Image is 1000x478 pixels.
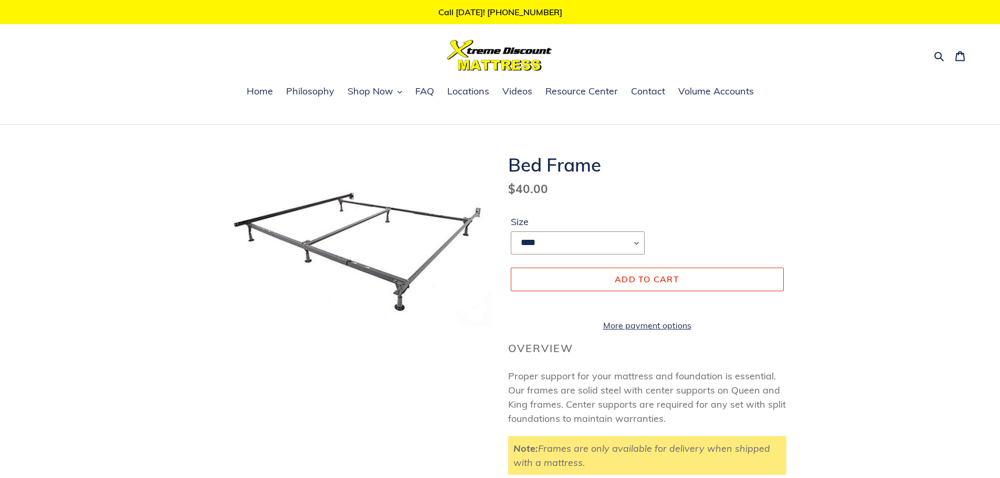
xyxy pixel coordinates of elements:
[511,215,645,229] label: Size
[545,85,618,98] span: Resource Center
[678,85,754,98] span: Volume Accounts
[447,40,552,71] img: Xtreme Discount Mattress
[508,369,786,426] p: Proper support for your mattress and foundation is essential. Our frames are solid steel with cen...
[497,84,538,100] a: Videos
[511,319,784,332] a: More payment options
[626,84,670,100] a: Contact
[508,342,786,355] h2: Overview
[513,442,770,469] em: Frames are only available for delivery when shipped with a mattress.
[442,84,494,100] a: Locations
[447,85,489,98] span: Locations
[281,84,340,100] a: Philosophy
[348,85,393,98] span: Shop Now
[631,85,665,98] span: Contact
[247,85,273,98] span: Home
[415,85,434,98] span: FAQ
[508,181,548,196] span: $40.00
[410,84,439,100] a: FAQ
[241,84,278,100] a: Home
[511,268,784,291] button: Add to cart
[508,154,786,176] h1: Bed Frame
[513,442,538,454] strong: Note:
[615,274,679,284] span: Add to cart
[673,84,759,100] a: Volume Accounts
[540,84,623,100] a: Resource Center
[342,84,407,100] button: Shop Now
[286,85,334,98] span: Philosophy
[502,85,532,98] span: Videos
